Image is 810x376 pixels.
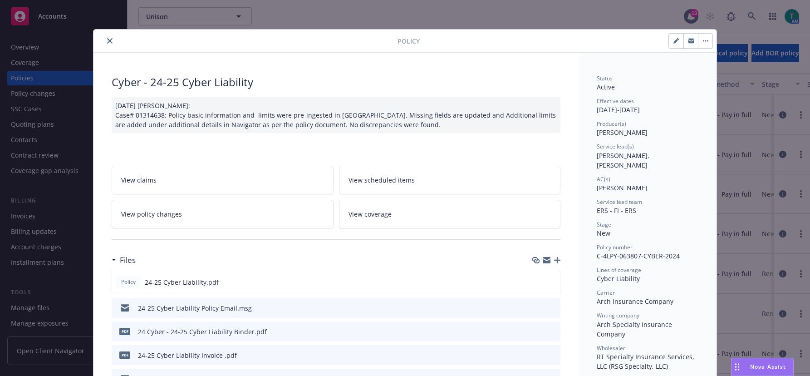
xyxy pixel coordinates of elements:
button: download file [534,351,541,360]
span: Policy [119,278,137,286]
span: Nova Assist [750,363,786,371]
span: RT Specialty Insurance Services, LLC (RSG Specialty, LLC) [597,352,696,371]
span: Policy [398,36,420,46]
button: download file [534,303,541,313]
span: Carrier [597,289,615,297]
span: View policy changes [121,209,182,219]
span: 24-25 Cyber Liability.pdf [145,277,219,287]
div: Files [112,254,136,266]
span: Arch Insurance Company [597,297,673,306]
span: AC(s) [597,175,610,183]
span: C-4LPY-063807-CYBER-2024 [597,252,680,260]
span: Service lead(s) [597,143,634,150]
button: Nova Assist [731,358,794,376]
button: preview file [549,303,557,313]
span: Producer(s) [597,120,626,128]
h3: Files [120,254,136,266]
span: Writing company [597,312,639,319]
span: Service lead team [597,198,642,206]
a: View claims [112,166,334,194]
span: New [597,229,610,237]
span: [PERSON_NAME], [PERSON_NAME] [597,151,651,169]
button: close [104,35,115,46]
span: ERS - FI - ERS [597,206,636,215]
a: View coverage [339,200,561,228]
span: View coverage [349,209,392,219]
span: View scheduled items [349,175,415,185]
span: Wholesaler [597,344,625,352]
button: download file [534,277,541,287]
a: View policy changes [112,200,334,228]
button: download file [534,327,541,336]
button: preview file [548,277,556,287]
button: preview file [549,327,557,336]
span: Lines of coverage [597,266,641,274]
span: Policy number [597,243,633,251]
span: pdf [119,351,130,358]
a: View scheduled items [339,166,561,194]
span: pdf [119,328,130,335]
span: Cyber Liability [597,274,640,283]
span: Effective dates [597,97,634,105]
span: Status [597,74,613,82]
span: Arch Specialty Insurance Company [597,320,674,338]
span: [PERSON_NAME] [597,128,648,137]
div: Drag to move [731,358,743,376]
div: [DATE] [PERSON_NAME]: Case# 01314638: Policy basic information and limits were pre-ingested in [G... [112,97,560,133]
div: [DATE] - [DATE] [597,97,698,114]
button: preview file [549,351,557,360]
div: 24 Cyber - 24-25 Cyber Liability Binder.pdf [138,327,267,336]
span: [PERSON_NAME] [597,183,648,192]
span: View claims [121,175,157,185]
span: Stage [597,221,611,228]
div: 24-25 Cyber Liability Invoice .pdf [138,351,237,360]
div: 24-25 Cyber Liability Policy Email.msg [138,303,252,313]
span: Active [597,83,615,91]
div: Cyber - 24-25 Cyber Liability [112,74,560,90]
